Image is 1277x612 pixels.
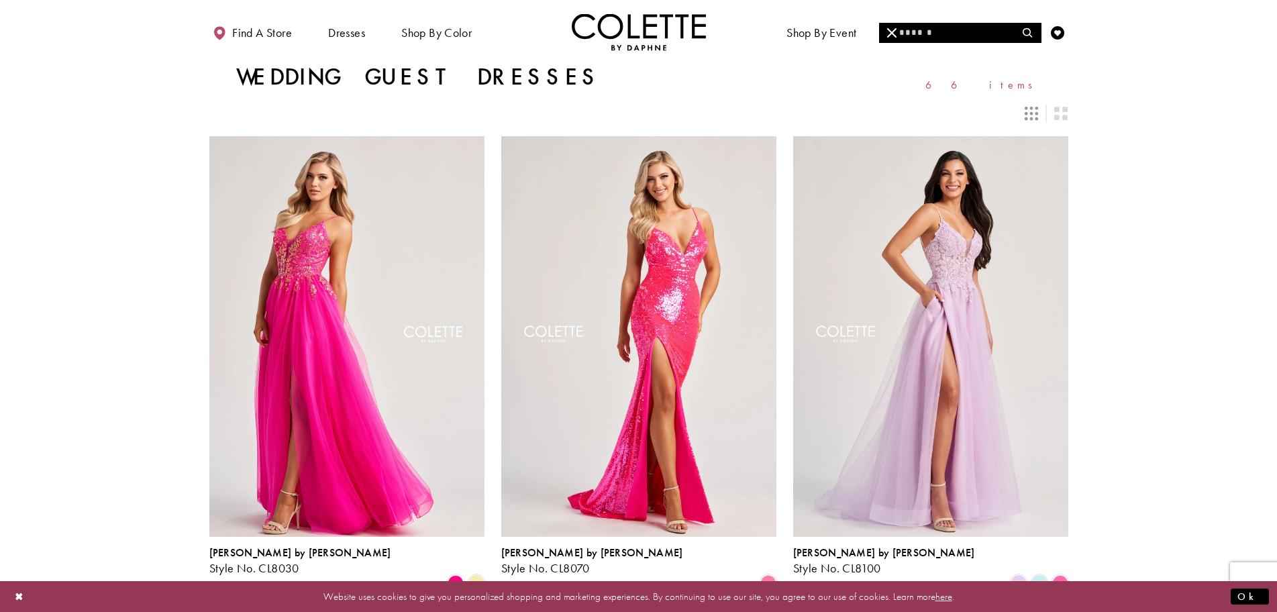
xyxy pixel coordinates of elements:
[398,13,475,50] span: Shop by color
[236,64,601,91] h1: Wedding Guest Dresses
[401,26,472,40] span: Shop by color
[8,584,31,608] button: Close Dialog
[209,136,484,536] a: Visit Colette by Daphne Style No. CL8030 Page
[793,136,1068,536] a: Visit Colette by Daphne Style No. CL8100 Page
[232,26,292,40] span: Find a store
[501,546,683,560] span: [PERSON_NAME] by [PERSON_NAME]
[1052,575,1068,591] i: Pink
[879,23,1041,43] input: Search
[1018,13,1038,50] a: Toggle search
[786,26,856,40] span: Shop By Event
[760,575,776,591] i: Cotton Candy
[1015,23,1041,43] button: Submit Search
[925,79,1041,91] span: 66 items
[1011,575,1027,591] i: Lilac
[209,547,391,575] div: Colette by Daphne Style No. CL8030
[793,547,975,575] div: Colette by Daphne Style No. CL8100
[209,13,295,50] a: Find a store
[468,575,484,591] i: Sunshine
[448,575,464,591] i: Hot Pink
[1031,575,1048,591] i: Light Blue
[501,560,590,576] span: Style No. CL8070
[793,560,881,576] span: Style No. CL8100
[209,560,299,576] span: Style No. CL8030
[97,587,1180,605] p: Website uses cookies to give you personalized shopping and marketing experiences. By continuing t...
[879,23,905,43] button: Close Search
[783,13,860,50] span: Shop By Event
[793,546,975,560] span: [PERSON_NAME] by [PERSON_NAME]
[879,23,1041,43] div: Search form
[1025,107,1038,120] span: Switch layout to 3 columns
[201,99,1076,128] div: Layout Controls
[1054,107,1068,120] span: Switch layout to 2 columns
[890,13,989,50] a: Meet the designer
[1048,13,1068,50] a: Check Wishlist
[572,13,706,50] a: Visit Home Page
[501,547,683,575] div: Colette by Daphne Style No. CL8070
[209,546,391,560] span: [PERSON_NAME] by [PERSON_NAME]
[501,136,776,536] a: Visit Colette by Daphne Style No. CL8070 Page
[328,26,365,40] span: Dresses
[1231,588,1269,605] button: Submit Dialog
[572,13,706,50] img: Colette by Daphne
[935,589,952,603] a: here
[325,13,368,50] span: Dresses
